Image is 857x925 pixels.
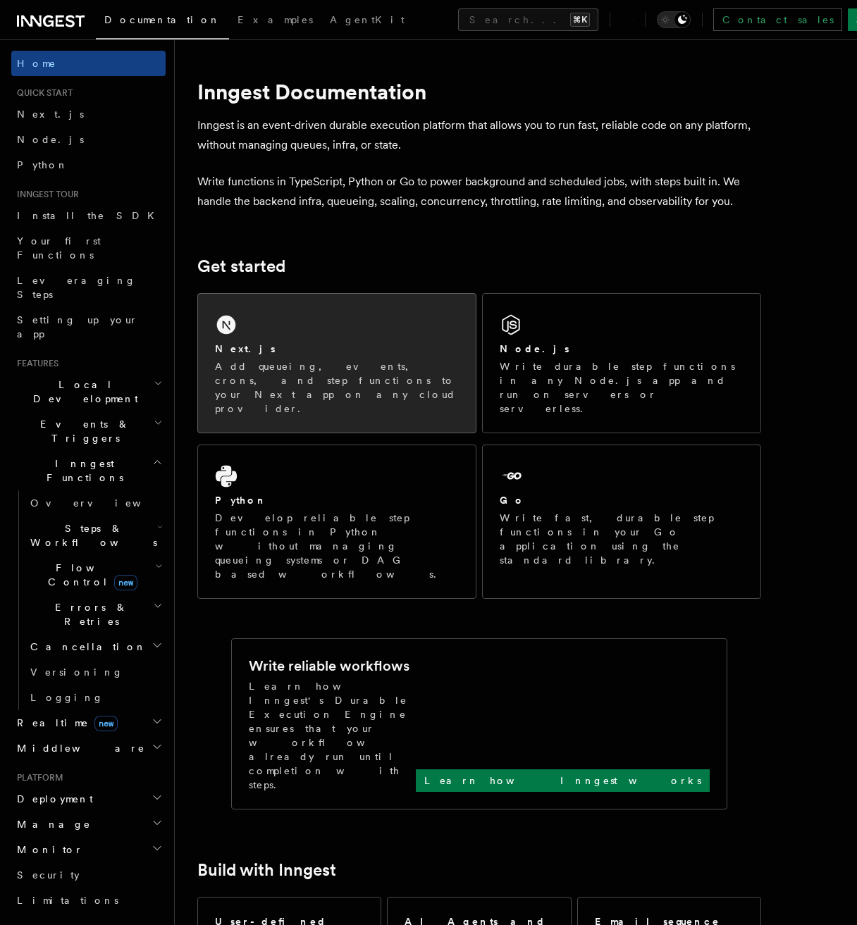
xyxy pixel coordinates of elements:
[330,14,405,25] span: AgentKit
[215,359,459,416] p: Add queueing, events, crons, and step functions to your Next app on any cloud provider.
[11,457,152,485] span: Inngest Functions
[215,342,276,356] h2: Next.js
[17,314,138,340] span: Setting up your app
[197,116,761,155] p: Inngest is an event-driven durable execution platform that allows you to run fast, reliable code ...
[11,837,166,862] button: Monitor
[25,516,166,555] button: Steps & Workflows
[25,555,166,595] button: Flow Controlnew
[482,445,761,599] a: GoWrite fast, durable step functions in your Go application using the standard library.
[25,659,166,685] a: Versioning
[11,152,166,178] a: Python
[11,307,166,347] a: Setting up your app
[11,358,58,369] span: Features
[321,4,413,38] a: AgentKit
[197,445,476,599] a: PythonDevelop reliable step functions in Python without managing queueing systems or DAG based wo...
[249,679,416,792] p: Learn how Inngest's Durable Execution Engine ensures that your workflow already run until complet...
[25,490,166,516] a: Overview
[11,87,73,99] span: Quick start
[17,159,68,170] span: Python
[11,101,166,127] a: Next.js
[500,342,569,356] h2: Node.js
[11,710,166,735] button: Realtimenew
[424,774,701,788] p: Learn how Inngest works
[197,860,336,880] a: Build with Inngest
[570,13,590,27] kbd: ⌘K
[17,108,84,120] span: Next.js
[11,716,118,730] span: Realtime
[114,575,137,590] span: new
[17,895,118,906] span: Limitations
[500,511,744,567] p: Write fast, durable step functions in your Go application using the standard library.
[11,417,154,445] span: Events & Triggers
[11,411,166,451] button: Events & Triggers
[96,4,229,39] a: Documentation
[11,812,166,837] button: Manage
[25,600,153,628] span: Errors & Retries
[94,716,118,731] span: new
[25,595,166,634] button: Errors & Retries
[17,210,163,221] span: Install the SDK
[11,817,91,831] span: Manage
[229,4,321,38] a: Examples
[30,497,175,509] span: Overview
[11,51,166,76] a: Home
[249,656,409,676] h2: Write reliable workflows
[238,14,313,25] span: Examples
[713,8,842,31] a: Contact sales
[17,56,56,70] span: Home
[500,493,525,507] h2: Go
[11,451,166,490] button: Inngest Functions
[11,888,166,913] a: Limitations
[11,792,93,806] span: Deployment
[11,189,79,200] span: Inngest tour
[17,134,84,145] span: Node.js
[215,493,267,507] h2: Python
[30,666,123,678] span: Versioning
[500,359,744,416] p: Write durable step functions in any Node.js app and run on servers or serverless.
[11,228,166,268] a: Your first Functions
[11,843,83,857] span: Monitor
[104,14,221,25] span: Documentation
[11,490,166,710] div: Inngest Functions
[197,293,476,433] a: Next.jsAdd queueing, events, crons, and step functions to your Next app on any cloud provider.
[11,127,166,152] a: Node.js
[11,203,166,228] a: Install the SDK
[11,268,166,307] a: Leveraging Steps
[17,275,136,300] span: Leveraging Steps
[30,692,104,703] span: Logging
[11,772,63,783] span: Platform
[25,561,155,589] span: Flow Control
[11,735,166,761] button: Middleware
[11,786,166,812] button: Deployment
[657,11,691,28] button: Toggle dark mode
[11,372,166,411] button: Local Development
[197,79,761,104] h1: Inngest Documentation
[458,8,598,31] button: Search...⌘K
[17,869,80,881] span: Security
[197,172,761,211] p: Write functions in TypeScript, Python or Go to power background and scheduled jobs, with steps bu...
[25,521,157,550] span: Steps & Workflows
[416,769,710,792] a: Learn how Inngest works
[11,378,154,406] span: Local Development
[11,862,166,888] a: Security
[25,634,166,659] button: Cancellation
[25,640,147,654] span: Cancellation
[11,741,145,755] span: Middleware
[17,235,101,261] span: Your first Functions
[482,293,761,433] a: Node.jsWrite durable step functions in any Node.js app and run on servers or serverless.
[215,511,459,581] p: Develop reliable step functions in Python without managing queueing systems or DAG based workflows.
[25,685,166,710] a: Logging
[197,256,285,276] a: Get started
